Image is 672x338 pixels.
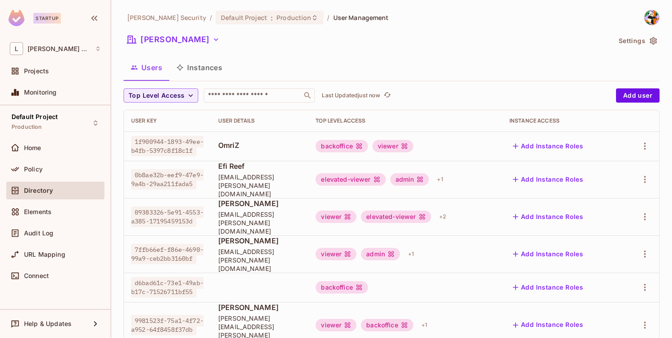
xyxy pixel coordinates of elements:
div: elevated-viewer [361,211,431,223]
span: Efi Reef [218,161,301,171]
img: David Mamistvalov [644,10,659,25]
span: [EMAIL_ADDRESS][PERSON_NAME][DOMAIN_NAME] [218,173,301,198]
li: / [327,13,329,22]
span: Workspace: Lumia Security [28,45,91,52]
button: [PERSON_NAME] [124,32,223,47]
span: Connect [24,272,49,279]
div: viewer [316,211,356,223]
button: Add Instance Roles [509,172,587,187]
span: User Management [333,13,389,22]
span: [PERSON_NAME] [218,236,301,246]
span: [PERSON_NAME] [218,302,301,312]
span: Policy [24,166,43,173]
div: viewer [372,140,413,152]
span: refresh [384,91,391,100]
button: Add Instance Roles [509,210,587,224]
div: Startup [33,13,61,24]
div: + 2 [436,210,450,224]
span: OmriZ [218,140,301,150]
button: Add user [616,88,660,103]
span: Monitoring [24,89,57,96]
div: + 1 [404,247,417,261]
div: elevated-viewer [316,173,385,186]
span: Audit Log [24,230,53,237]
button: Add Instance Roles [509,139,587,153]
button: Add Instance Roles [509,247,587,261]
span: Default Project [12,113,58,120]
div: Instance Access [509,117,615,124]
div: User Details [218,117,301,124]
span: Directory [24,187,53,194]
div: User Key [131,117,204,124]
span: : [270,14,273,21]
span: [EMAIL_ADDRESS][PERSON_NAME][DOMAIN_NAME] [218,210,301,235]
button: Settings [615,34,660,48]
div: viewer [316,319,356,331]
span: the active workspace [127,13,206,22]
div: + 1 [433,172,446,187]
button: Instances [169,56,229,79]
button: refresh [382,90,392,101]
span: L [10,42,23,55]
button: Add Instance Roles [509,318,587,332]
img: SReyMgAAAABJRU5ErkJggg== [8,10,24,26]
span: Projects [24,68,49,75]
span: [EMAIL_ADDRESS][PERSON_NAME][DOMAIN_NAME] [218,247,301,273]
button: Add Instance Roles [509,280,587,294]
div: backoffice [316,140,368,152]
div: admin [361,248,400,260]
span: Help & Updates [24,320,72,327]
button: Top Level Access [124,88,198,103]
li: / [210,13,212,22]
span: 0b8ae32b-eef9-47e9-9a4b-29aa211fada5 [131,169,204,190]
div: Top Level Access [316,117,495,124]
span: Click to refresh data [380,90,392,101]
div: backoffice [361,319,413,331]
span: URL Mapping [24,251,65,258]
span: [PERSON_NAME] [218,199,301,208]
span: d6bad61c-73e1-49ab-b17c-71526711bf55 [131,277,204,298]
span: Default Project [221,13,267,22]
span: 9981523f-75a1-4f72-a952-64f8458f37db [131,315,204,335]
span: Home [24,144,41,151]
span: Elements [24,208,52,215]
div: admin [390,173,429,186]
span: 1f900944-1893-49ee-b4fb-5397c8f18c1f [131,136,204,156]
span: 09383326-5e91-4553-a385-17195459153d [131,207,204,227]
span: 7ffb66ef-f86e-4690-99a9-ceb2bb3160bf [131,244,204,264]
button: Users [124,56,169,79]
div: viewer [316,248,356,260]
span: Production [276,13,311,22]
p: Last Updated just now [322,92,380,99]
span: Production [12,123,42,131]
span: Top Level Access [128,90,184,101]
div: + 1 [418,318,431,332]
div: backoffice [316,281,368,294]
